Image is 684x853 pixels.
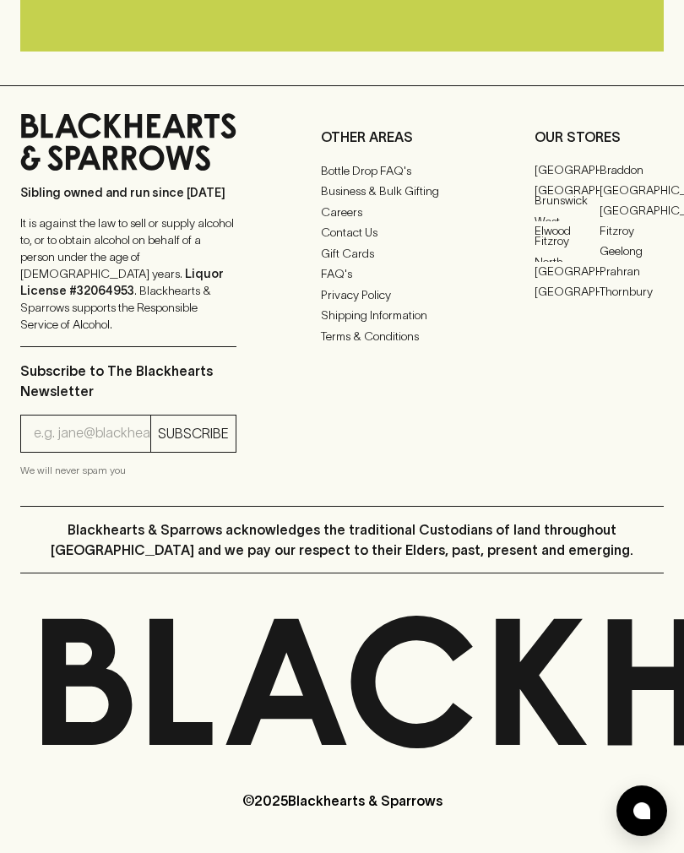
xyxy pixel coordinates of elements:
[600,242,665,262] a: Geelong
[600,262,665,282] a: Prahran
[600,181,665,201] a: [GEOGRAPHIC_DATA]
[321,223,450,243] a: Contact Us
[321,326,450,346] a: Terms & Conditions
[321,306,450,326] a: Shipping Information
[535,262,600,282] a: [GEOGRAPHIC_DATA]
[20,361,236,401] p: Subscribe to The Blackhearts Newsletter
[535,127,664,147] p: OUR STORES
[33,519,651,560] p: Blackhearts & Sparrows acknowledges the traditional Custodians of land throughout [GEOGRAPHIC_DAT...
[321,182,450,202] a: Business & Bulk Gifting
[600,221,665,242] a: Fitzroy
[535,221,600,242] a: Elwood
[20,267,224,297] strong: Liquor License #32064953
[633,802,650,819] img: bubble-icon
[535,181,600,201] a: [GEOGRAPHIC_DATA]
[535,282,600,302] a: [GEOGRAPHIC_DATA]
[158,423,229,443] p: SUBSCRIBE
[535,160,600,181] a: [GEOGRAPHIC_DATA]
[321,264,450,285] a: FAQ's
[600,282,665,302] a: Thornbury
[34,420,150,447] input: e.g. jane@blackheartsandsparrows.com.au
[321,127,450,147] p: OTHER AREAS
[535,242,600,262] a: Fitzroy North
[20,215,236,333] p: It is against the law to sell or supply alcohol to, or to obtain alcohol on behalf of a person un...
[321,160,450,181] a: Bottle Drop FAQ's
[321,243,450,264] a: Gift Cards
[20,184,236,201] p: Sibling owned and run since [DATE]
[151,416,236,452] button: SUBSCRIBE
[321,285,450,305] a: Privacy Policy
[600,160,665,181] a: Braddon
[20,462,236,479] p: We will never spam you
[600,201,665,221] a: [GEOGRAPHIC_DATA]
[321,202,450,222] a: Careers
[535,201,600,221] a: Brunswick West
